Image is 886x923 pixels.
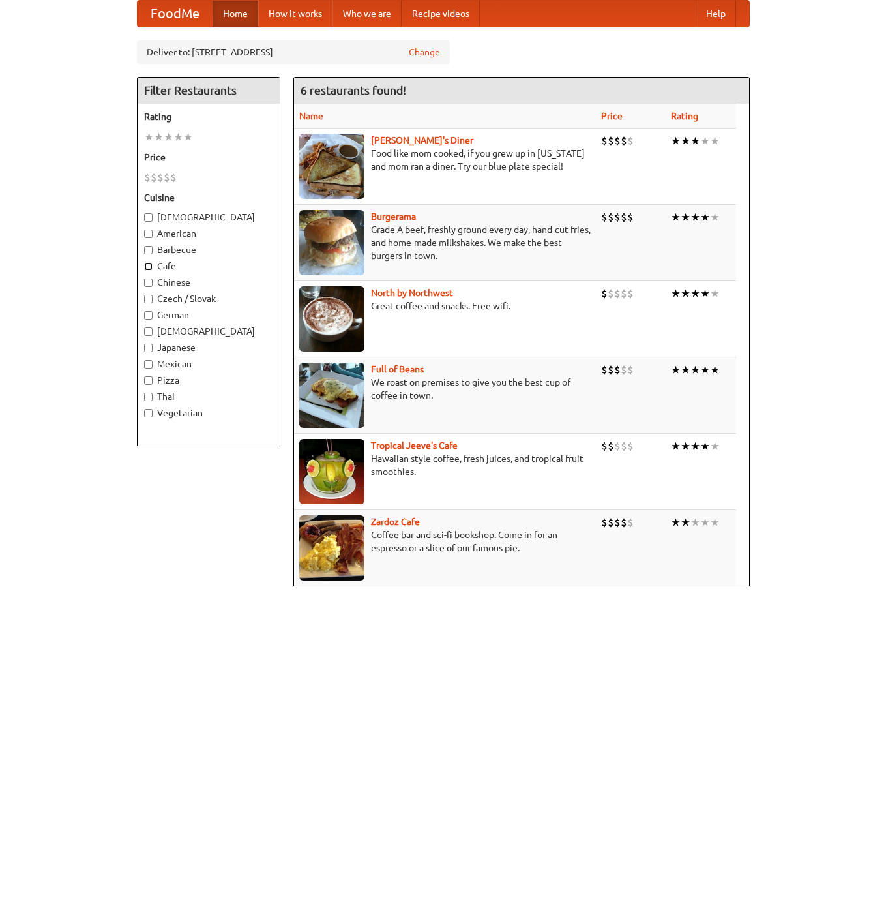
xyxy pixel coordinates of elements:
[621,439,627,453] li: $
[371,288,453,298] a: North by Northwest
[601,111,623,121] a: Price
[371,440,458,451] b: Tropical Jeeve's Cafe
[608,286,614,301] li: $
[700,134,710,148] li: ★
[409,46,440,59] a: Change
[671,210,681,224] li: ★
[299,528,591,554] p: Coffee bar and sci-fi bookshop. Come in for an espresso or a slice of our famous pie.
[614,286,621,301] li: $
[144,227,273,240] label: American
[144,376,153,385] input: Pizza
[299,452,591,478] p: Hawaiian style coffee, fresh juices, and tropical fruit smoothies.
[627,286,634,301] li: $
[614,210,621,224] li: $
[710,286,720,301] li: ★
[144,276,273,289] label: Chinese
[690,286,700,301] li: ★
[299,299,591,312] p: Great coffee and snacks. Free wifi.
[144,110,273,123] h5: Rating
[690,363,700,377] li: ★
[157,170,164,185] li: $
[144,246,153,254] input: Barbecue
[671,111,698,121] a: Rating
[614,439,621,453] li: $
[151,170,157,185] li: $
[601,134,608,148] li: $
[608,363,614,377] li: $
[681,515,690,530] li: ★
[608,439,614,453] li: $
[608,515,614,530] li: $
[144,357,273,371] label: Mexican
[614,134,621,148] li: $
[164,130,173,144] li: ★
[144,295,153,303] input: Czech / Slovak
[144,325,273,338] label: [DEMOGRAPHIC_DATA]
[371,135,473,145] a: [PERSON_NAME]'s Diner
[601,439,608,453] li: $
[627,363,634,377] li: $
[144,262,153,271] input: Cafe
[144,409,153,417] input: Vegetarian
[144,170,151,185] li: $
[671,515,681,530] li: ★
[601,210,608,224] li: $
[608,134,614,148] li: $
[173,130,183,144] li: ★
[144,327,153,336] input: [DEMOGRAPHIC_DATA]
[671,134,681,148] li: ★
[371,211,416,222] a: Burgerama
[144,211,273,224] label: [DEMOGRAPHIC_DATA]
[144,243,273,256] label: Barbecue
[299,515,364,581] img: zardoz.jpg
[299,286,364,352] img: north.jpg
[299,439,364,504] img: jeeves.jpg
[154,130,164,144] li: ★
[258,1,332,27] a: How it works
[627,210,634,224] li: $
[164,170,170,185] li: $
[681,210,690,224] li: ★
[371,364,424,374] a: Full of Beans
[710,210,720,224] li: ★
[700,515,710,530] li: ★
[144,151,273,164] h5: Price
[144,309,273,322] label: German
[681,363,690,377] li: ★
[671,363,681,377] li: ★
[696,1,736,27] a: Help
[299,376,591,402] p: We roast on premises to give you the best cup of coffee in town.
[671,439,681,453] li: ★
[144,191,273,204] h5: Cuisine
[170,170,177,185] li: $
[621,515,627,530] li: $
[144,341,273,354] label: Japanese
[681,134,690,148] li: ★
[710,515,720,530] li: ★
[299,223,591,262] p: Grade A beef, freshly ground every day, hand-cut fries, and home-made milkshakes. We make the bes...
[614,515,621,530] li: $
[601,363,608,377] li: $
[138,78,280,104] h4: Filter Restaurants
[301,84,406,97] ng-pluralize: 6 restaurants found!
[700,286,710,301] li: ★
[213,1,258,27] a: Home
[700,439,710,453] li: ★
[690,515,700,530] li: ★
[627,439,634,453] li: $
[299,134,364,199] img: sallys.jpg
[627,515,634,530] li: $
[332,1,402,27] a: Who we are
[144,279,153,287] input: Chinese
[138,1,213,27] a: FoodMe
[690,439,700,453] li: ★
[299,147,591,173] p: Food like mom cooked, if you grew up in [US_STATE] and mom ran a diner. Try our blue plate special!
[627,134,634,148] li: $
[402,1,480,27] a: Recipe videos
[144,406,273,419] label: Vegetarian
[137,40,450,64] div: Deliver to: [STREET_ADDRESS]
[710,134,720,148] li: ★
[614,363,621,377] li: $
